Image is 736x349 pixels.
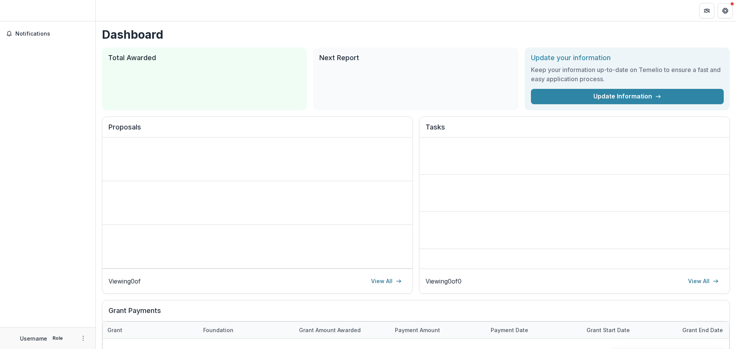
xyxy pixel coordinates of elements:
[718,3,733,18] button: Get Help
[3,28,92,40] button: Notifications
[108,123,406,138] h2: Proposals
[319,54,512,62] h2: Next Report
[531,89,724,104] a: Update Information
[531,54,724,62] h2: Update your information
[683,275,723,287] a: View All
[531,65,724,84] h3: Keep your information up-to-date on Temelio to ensure a fast and easy application process.
[108,54,301,62] h2: Total Awarded
[108,277,141,286] p: Viewing 0 of
[108,306,723,321] h2: Grant Payments
[50,335,65,342] p: Role
[102,28,730,41] h1: Dashboard
[366,275,406,287] a: View All
[15,31,89,37] span: Notifications
[79,334,88,343] button: More
[426,123,723,138] h2: Tasks
[699,3,715,18] button: Partners
[426,277,462,286] p: Viewing 0 of 0
[20,334,47,342] p: Username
